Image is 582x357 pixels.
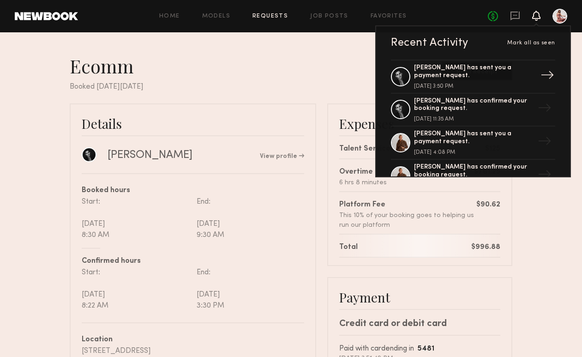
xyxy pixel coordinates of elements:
[339,343,500,355] div: Paid with card ending in
[202,13,230,19] a: Models
[82,256,304,267] div: Confirmed hours
[414,84,534,89] div: [DATE] 3:50 PM
[534,131,555,155] div: →
[418,345,434,352] b: 5481
[391,94,555,127] a: [PERSON_NAME] has confirmed your booking request.[DATE] 11:35 AM→
[339,178,387,188] div: 6 hrs 8 minutes
[339,167,387,178] div: Overtime
[534,97,555,121] div: →
[339,115,500,132] div: Expenses
[339,211,476,230] div: This 10% of your booking goes to helping us run our platform
[70,54,141,78] div: Ecomm
[108,148,192,162] div: [PERSON_NAME]
[82,185,304,196] div: Booked hours
[537,65,558,89] div: →
[252,13,288,19] a: Requests
[193,267,304,311] div: End: [DATE] 3:30 PM
[534,164,555,188] div: →
[414,163,534,179] div: [PERSON_NAME] has confirmed your booking request.
[339,242,358,253] div: Total
[391,60,555,94] a: [PERSON_NAME] has sent you a payment request.[DATE] 3:50 PM→
[414,150,534,155] div: [DATE] 4:08 PM
[339,289,500,305] div: Payment
[159,13,180,19] a: Home
[391,37,468,48] div: Recent Activity
[414,116,534,122] div: [DATE] 11:35 AM
[471,242,500,253] div: $996.88
[476,200,500,211] div: $90.62
[339,144,390,155] div: Talent Service
[391,127,555,160] a: [PERSON_NAME] has sent you a payment request.[DATE] 4:08 PM→
[82,196,193,241] div: Start: [DATE] 8:30 AM
[310,13,348,19] a: Job Posts
[507,40,555,46] span: Mark all as seen
[391,160,555,193] a: [PERSON_NAME] has confirmed your booking request.→
[82,115,304,132] div: Details
[371,13,407,19] a: Favorites
[193,196,304,241] div: End: [DATE] 9:30 AM
[414,64,534,80] div: [PERSON_NAME] has sent you a payment request.
[339,200,476,211] div: Platform Fee
[414,130,534,146] div: [PERSON_NAME] has sent you a payment request.
[82,267,193,311] div: Start: [DATE] 8:22 AM
[70,81,512,92] div: Booked [DATE][DATE]
[414,97,534,113] div: [PERSON_NAME] has confirmed your booking request.
[82,334,304,345] div: Location
[339,317,500,331] div: Credit card or debit card
[82,345,304,357] div: [STREET_ADDRESS]
[260,153,304,160] a: View profile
